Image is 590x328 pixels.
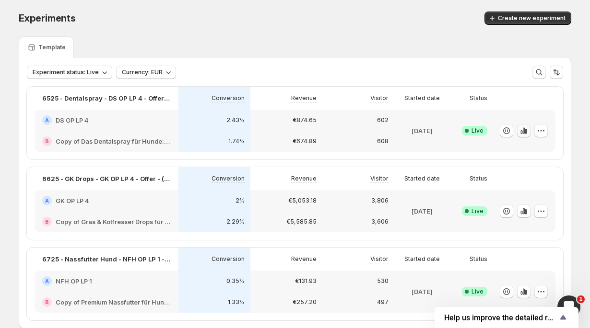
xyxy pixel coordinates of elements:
p: Revenue [291,255,317,263]
p: 608 [377,137,389,145]
h2: GK OP LP 4 [56,196,89,205]
p: Status [470,255,487,263]
p: 3,806 [371,197,389,204]
span: Help us improve the detailed report for A/B campaigns [444,313,557,322]
p: [DATE] [412,206,433,216]
p: [DATE] [412,287,433,296]
h2: B [45,138,49,144]
p: Conversion [212,94,245,102]
p: €674.89 [293,137,317,145]
p: 2.43% [226,116,245,124]
p: Visitor [370,94,389,102]
h2: Copy of Gras & Kotfresser Drops für Hunde: Jetzt Neukunden Deal sichern!-v1 [56,217,171,226]
p: 602 [377,116,389,124]
p: Visitor [370,175,389,182]
p: €257.20 [293,298,317,306]
p: €5,053.18 [288,197,317,204]
span: Experiments [19,12,76,24]
p: 2.29% [226,218,245,226]
button: Show survey - Help us improve the detailed report for A/B campaigns [444,312,569,323]
button: Sort the results [550,66,563,79]
h2: A [45,278,49,284]
p: 2% [236,197,245,204]
p: 6725 - Nassfutter Hund - NFH OP LP 1 - Offer - Standard vs. CFO [42,254,171,264]
p: 6625 - GK Drops - GK OP LP 4 - Offer - (1,3,6) vs. (1,3 für 2,6) [42,174,171,183]
h2: A [45,117,49,123]
p: Visitor [370,255,389,263]
span: 1 [577,295,585,303]
h2: DS OP LP 4 [56,115,88,125]
h2: B [45,299,49,305]
p: Status [470,175,487,182]
p: Revenue [291,94,317,102]
span: Create new experiment [498,14,566,22]
button: Currency: EUR [116,66,176,79]
p: [DATE] [412,126,433,136]
p: Status [470,94,487,102]
span: Currency: EUR [122,68,163,76]
p: Conversion [212,255,245,263]
p: 497 [377,298,389,306]
button: Create new experiment [484,11,571,25]
p: 6525 - Dentalspray - DS OP LP 4 - Offer - (1,3,6) vs. (1,3 für 2,6) [42,93,171,103]
h2: NFH OP LP 1 [56,276,92,286]
p: 530 [377,277,389,285]
span: Live [472,288,484,295]
iframe: Intercom live chat [557,295,580,318]
p: 1.33% [228,298,245,306]
p: Started date [404,175,440,182]
p: Started date [404,255,440,263]
span: Experiment status: Live [33,68,99,76]
p: €874.65 [293,116,317,124]
h2: A [45,198,49,204]
p: Revenue [291,175,317,182]
p: Conversion [212,175,245,182]
h2: B [45,219,49,225]
p: Started date [404,94,440,102]
span: Live [472,207,484,215]
p: 0.35% [226,277,245,285]
h2: Copy of Das Dentalspray für Hunde: Jetzt Neukunden Deal sichern!-v1 [56,136,171,146]
span: Live [472,127,484,135]
h2: Copy of Premium Nassfutter für Hunde: Jetzt Neukunden Deal sichern! [56,297,171,307]
p: €131.93 [295,277,317,285]
p: 1.74% [228,137,245,145]
p: Template [38,44,66,51]
p: 3,606 [371,218,389,226]
button: Experiment status: Live [27,66,112,79]
p: €5,585.85 [286,218,317,226]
